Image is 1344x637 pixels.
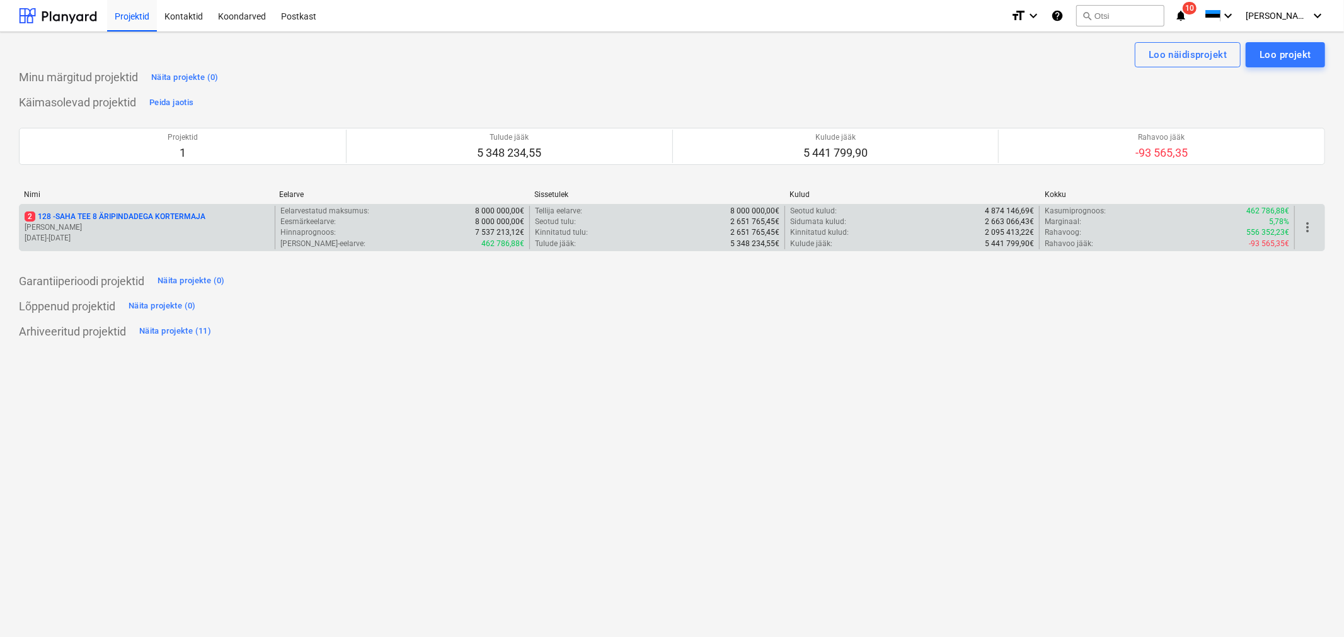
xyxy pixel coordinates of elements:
p: Rahavoog : [1045,227,1081,238]
p: Eelarvestatud maksumus : [280,206,369,217]
p: -93 565,35€ [1249,239,1289,249]
p: [PERSON_NAME]-eelarve : [280,239,365,249]
i: keyboard_arrow_down [1310,8,1325,23]
button: Näita projekte (0) [148,67,222,87]
div: Näita projekte (0) [158,274,225,288]
button: Otsi [1076,5,1164,26]
div: Nimi [24,190,269,199]
p: Garantiiperioodi projektid [19,274,144,289]
i: keyboard_arrow_down [1221,8,1236,23]
p: Arhiveeritud projektid [19,324,126,339]
i: notifications [1175,8,1187,23]
p: -93 565,35 [1135,145,1188,161]
span: more_vert [1300,220,1315,235]
div: 2128 -SAHA TEE 8 ÄRIPINDADEGA KORTERMAJA[PERSON_NAME][DATE]-[DATE] [25,211,270,244]
p: Eesmärkeelarve : [280,217,336,227]
p: Seotud kulud : [790,206,837,217]
p: Rahavoo jääk [1135,132,1188,143]
div: Kulud [790,190,1035,199]
p: 7 537 213,12€ [475,227,524,238]
button: Peida jaotis [146,93,197,113]
div: Loo näidisprojekt [1149,47,1227,63]
p: 462 786,88€ [481,239,524,249]
button: Loo projekt [1246,42,1325,67]
p: 5,78% [1269,217,1289,227]
div: Peida jaotis [149,96,193,110]
i: keyboard_arrow_down [1026,8,1041,23]
p: 8 000 000,00€ [475,206,524,217]
p: 5 348 234,55€ [730,239,779,249]
p: Rahavoo jääk : [1045,239,1093,249]
p: 8 000 000,00€ [730,206,779,217]
p: 128 - SAHA TEE 8 ÄRIPINDADEGA KORTERMAJA [25,211,205,222]
p: 4 874 146,69€ [985,206,1034,217]
div: Kokku [1045,190,1290,199]
i: Abikeskus [1051,8,1064,23]
iframe: Chat Widget [1281,577,1344,637]
p: Hinnaprognoos : [280,227,336,238]
p: 8 000 000,00€ [475,217,524,227]
p: Seotud tulu : [535,217,576,227]
p: Tulude jääk : [535,239,576,249]
div: Näita projekte (0) [129,299,196,313]
p: Kulude jääk [803,132,868,143]
i: format_size [1011,8,1026,23]
p: 462 786,88€ [1246,206,1289,217]
p: 2 651 765,45€ [730,217,779,227]
span: [PERSON_NAME] [1246,11,1309,21]
button: Näita projekte (11) [136,322,214,342]
span: search [1082,11,1092,21]
p: 2 663 066,43€ [985,217,1034,227]
div: Loo projekt [1260,47,1311,63]
p: 556 352,23€ [1246,227,1289,238]
p: Sidumata kulud : [790,217,846,227]
p: Marginaal : [1045,217,1081,227]
div: Eelarve [279,190,524,199]
p: 5 441 799,90 [803,145,868,161]
p: 5 348 234,55 [477,145,541,161]
p: Kulude jääk : [790,239,832,249]
div: Sissetulek [534,190,779,199]
p: [PERSON_NAME] [25,222,270,233]
span: 2 [25,211,35,222]
p: Kasumiprognoos : [1045,206,1106,217]
p: Projektid [168,132,198,143]
p: Kinnitatud tulu : [535,227,588,238]
p: 2 095 413,22€ [985,227,1034,238]
p: Tellija eelarve : [535,206,582,217]
p: Kinnitatud kulud : [790,227,849,238]
p: [DATE] - [DATE] [25,233,270,244]
p: Lõppenud projektid [19,299,115,314]
p: Käimasolevad projektid [19,95,136,110]
div: Näita projekte (0) [151,70,219,85]
p: 1 [168,145,198,161]
p: 2 651 765,45€ [730,227,779,238]
button: Näita projekte (0) [154,271,228,291]
p: Tulude jääk [477,132,541,143]
span: 10 [1183,2,1197,14]
p: Minu märgitud projektid [19,70,138,85]
button: Loo näidisprojekt [1135,42,1241,67]
button: Näita projekte (0) [125,296,199,317]
p: 5 441 799,90€ [985,239,1034,249]
div: Näita projekte (11) [139,324,211,339]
